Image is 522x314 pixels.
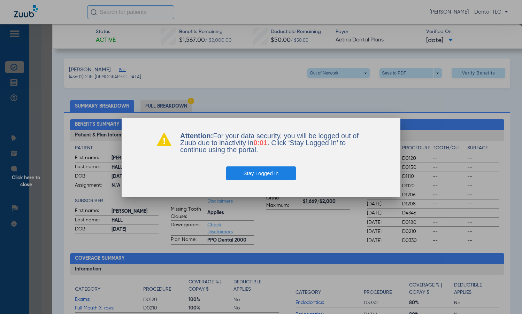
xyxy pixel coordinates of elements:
[180,132,366,153] p: For your data security, you will be logged out of Zuub due to inactivity in . Click ‘Stay Logged ...
[156,132,172,146] img: warning
[180,132,213,140] b: Attention:
[487,281,522,314] iframe: Chat Widget
[226,166,296,180] button: Stay Logged In
[253,139,267,147] span: 0:01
